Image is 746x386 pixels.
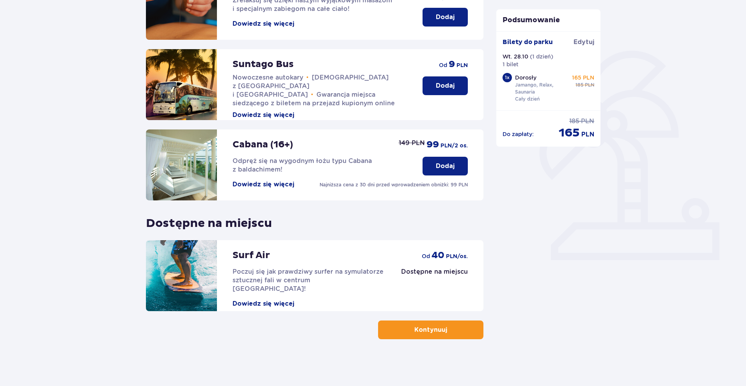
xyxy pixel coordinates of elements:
span: PLN [456,62,468,69]
p: Dostępne na miejscu [401,267,468,276]
img: attraction [146,129,217,200]
p: Cały dzień [515,96,540,103]
span: 40 [432,250,444,261]
p: Dodaj [436,81,455,90]
p: Cabana (16+) [233,139,293,151]
span: PLN /2 os. [440,142,468,150]
span: 185 [569,117,579,126]
p: 149 PLN [399,139,425,147]
button: Dowiedz się więcej [233,299,294,308]
button: Dodaj [423,76,468,95]
span: Nowoczesne autokary [233,74,303,81]
p: Dostępne na miejscu [146,210,272,231]
span: PLN [581,117,594,126]
div: 1 x [503,73,512,82]
span: 9 [449,58,455,70]
span: PLN [585,81,594,89]
p: Surf Air [233,250,270,261]
button: Dowiedz się więcej [233,180,294,189]
span: 185 [575,81,583,89]
p: Podsumowanie [496,16,601,25]
button: Kontynuuj [378,320,483,339]
span: 99 [426,139,439,151]
span: od [422,252,430,260]
span: Edytuj [574,38,594,46]
p: Najniższa cena z 30 dni przed wprowadzeniem obniżki: 99 PLN [320,181,468,188]
span: PLN [581,130,594,139]
p: ( 1 dzień ) [530,53,553,60]
span: Poczuj się jak prawdziwy surfer na symulatorze sztucznej fali w centrum [GEOGRAPHIC_DATA]! [233,268,384,292]
span: [DEMOGRAPHIC_DATA] z [GEOGRAPHIC_DATA] i [GEOGRAPHIC_DATA] [233,74,389,98]
span: Odpręż się na wygodnym łożu typu Cabana z baldachimem! [233,157,372,173]
p: Bilety do parku [503,38,553,46]
span: • [311,91,313,99]
p: Suntago Bus [233,58,294,70]
p: Wt. 28.10 [503,53,528,60]
p: Dodaj [436,162,455,170]
img: attraction [146,240,217,311]
span: od [439,61,447,69]
p: Kontynuuj [414,326,447,334]
span: PLN /os. [446,253,468,260]
p: Dorosły [515,74,536,81]
button: Dowiedz się więcej [233,111,294,119]
img: attraction [146,49,217,120]
p: Jamango, Relax, Saunaria [515,81,569,96]
span: • [306,74,309,81]
p: 165 PLN [572,74,594,81]
p: 1 bilet [503,60,519,68]
p: Do zapłaty : [503,130,534,138]
button: Dodaj [423,157,468,175]
p: Dodaj [436,13,455,21]
button: Dowiedz się więcej [233,19,294,28]
span: 165 [559,126,580,140]
button: Dodaj [423,8,468,27]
